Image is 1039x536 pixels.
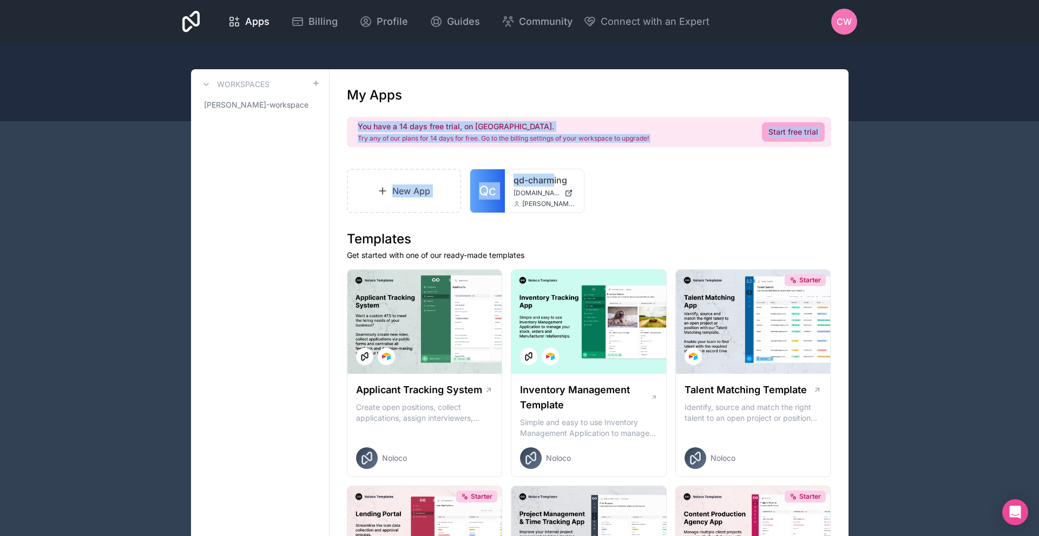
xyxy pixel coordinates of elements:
[479,182,496,200] span: Qc
[514,189,560,197] span: [DOMAIN_NAME]
[520,417,657,439] p: Simple and easy to use Inventory Management Application to manage your stock, orders and Manufact...
[601,14,709,29] span: Connect with an Expert
[358,134,649,143] p: Try any of our plans for 14 days for free. Go to the billing settings of your workspace to upgrade!
[200,78,269,91] a: Workspaces
[382,352,391,361] img: Airtable Logo
[471,492,492,501] span: Starter
[689,352,698,361] img: Airtable Logo
[219,10,278,34] a: Apps
[799,276,821,284] span: Starter
[514,189,575,197] a: [DOMAIN_NAME]
[583,14,709,29] button: Connect with an Expert
[347,250,831,261] p: Get started with one of our ready-made templates
[799,492,821,501] span: Starter
[711,453,735,464] span: Noloco
[519,14,573,29] span: Community
[546,352,555,361] img: Airtable Logo
[282,10,346,34] a: Billing
[470,169,505,213] a: Qc
[514,174,575,187] a: qd-charming
[347,230,831,248] h1: Templates
[685,382,807,398] h1: Talent Matching Template
[546,453,571,464] span: Noloco
[308,14,338,29] span: Billing
[217,79,269,90] h3: Workspaces
[421,10,489,34] a: Guides
[377,14,408,29] span: Profile
[351,10,417,34] a: Profile
[347,169,462,213] a: New App
[200,95,320,115] a: [PERSON_NAME]-workspace
[685,402,822,423] p: Identify, source and match the right talent to an open project or position with our Talent Matchi...
[358,121,649,132] h2: You have a 14 days free trial, on [GEOGRAPHIC_DATA].
[356,402,494,423] p: Create open positions, collect applications, assign interviewers, centralise candidate feedback a...
[204,100,308,110] span: [PERSON_NAME]-workspace
[447,14,480,29] span: Guides
[762,122,825,142] a: Start free trial
[522,200,575,208] span: [PERSON_NAME][EMAIL_ADDRESS][DOMAIN_NAME]
[347,87,402,104] h1: My Apps
[493,10,581,34] a: Community
[837,15,852,28] span: CW
[520,382,650,413] h1: Inventory Management Template
[245,14,269,29] span: Apps
[1002,499,1028,525] div: Open Intercom Messenger
[382,453,407,464] span: Noloco
[356,382,482,398] h1: Applicant Tracking System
